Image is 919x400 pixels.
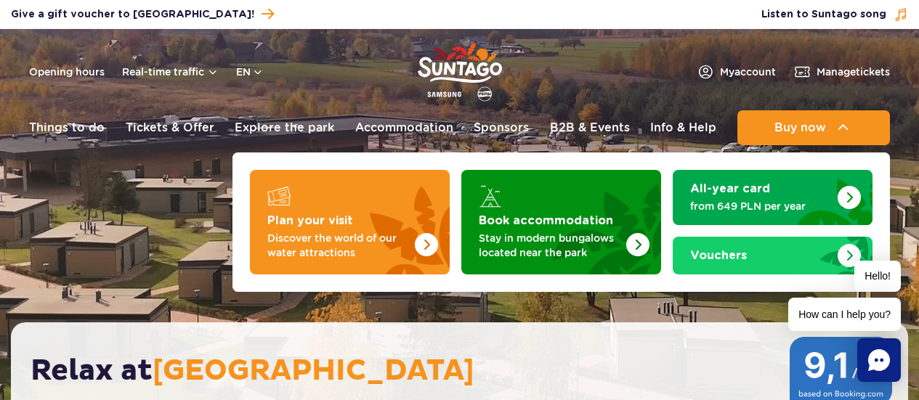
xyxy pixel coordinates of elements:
a: Tickets & Offer [126,110,214,145]
h2: Relax at [31,353,903,389]
span: Manage tickets [817,65,890,79]
a: Explore the park [235,110,334,145]
span: My account [720,65,776,79]
p: from 649 PLN per year [690,199,832,213]
strong: Plan your visit [267,215,353,226]
button: Real-time traffic [122,66,219,78]
a: Info & Help [650,110,716,145]
a: Managetickets [793,63,890,81]
button: en [236,65,264,79]
strong: Book accommodation [479,215,613,226]
a: Give a gift voucher to [GEOGRAPHIC_DATA]! [11,4,274,24]
a: Sponsors [474,110,529,145]
span: Listen to Suntago song [761,7,886,22]
a: Myaccount [697,63,776,81]
strong: Vouchers [690,250,747,261]
button: Listen to Suntago song [761,7,908,22]
div: Chat [857,338,901,382]
a: Vouchers [673,237,873,274]
a: B2B & Events [550,110,630,145]
span: [GEOGRAPHIC_DATA] [153,353,474,389]
a: Park of Poland [418,36,502,103]
button: Buy now [737,110,890,145]
p: Stay in modern bungalows located near the park [479,231,620,260]
span: Hello! [854,261,901,292]
span: Give a gift voucher to [GEOGRAPHIC_DATA]! [11,7,254,22]
a: Opening hours [29,65,105,79]
span: How can I help you? [788,298,901,331]
a: Accommodation [355,110,453,145]
a: Book accommodation [461,170,661,274]
a: All-year card [673,170,873,225]
strong: All-year card [690,183,770,195]
a: Plan your visit [250,170,450,274]
a: Things to do [29,110,105,145]
p: Discover the world of our water attractions [267,231,409,260]
span: Buy now [774,121,826,134]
